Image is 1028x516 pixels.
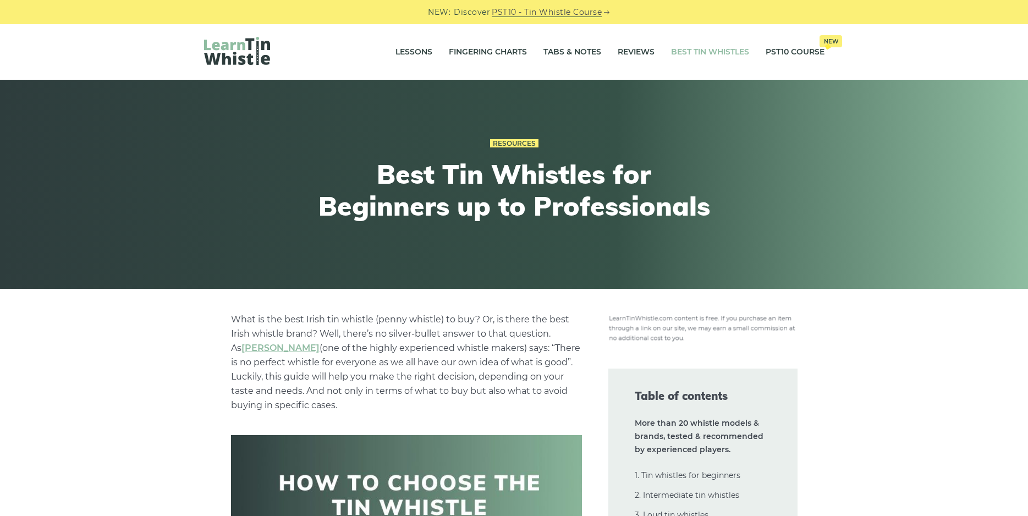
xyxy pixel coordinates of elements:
span: New [820,35,842,47]
a: Fingering Charts [449,39,527,66]
a: Lessons [395,39,432,66]
img: LearnTinWhistle.com [204,37,270,65]
span: Table of contents [635,388,771,404]
h1: Best Tin Whistles for Beginners up to Professionals [312,158,717,222]
img: disclosure [608,312,798,342]
a: Reviews [618,39,655,66]
a: PST10 CourseNew [766,39,824,66]
a: Resources [490,139,538,148]
p: What is the best Irish tin whistle (penny whistle) to buy? Or, is there the best Irish whistle br... [231,312,582,413]
a: 2. Intermediate tin whistles [635,490,739,500]
a: Tabs & Notes [543,39,601,66]
a: undefined (opens in a new tab) [241,343,320,353]
a: 1. Tin whistles for beginners [635,470,740,480]
strong: More than 20 whistle models & brands, tested & recommended by experienced players. [635,418,763,454]
a: Best Tin Whistles [671,39,749,66]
